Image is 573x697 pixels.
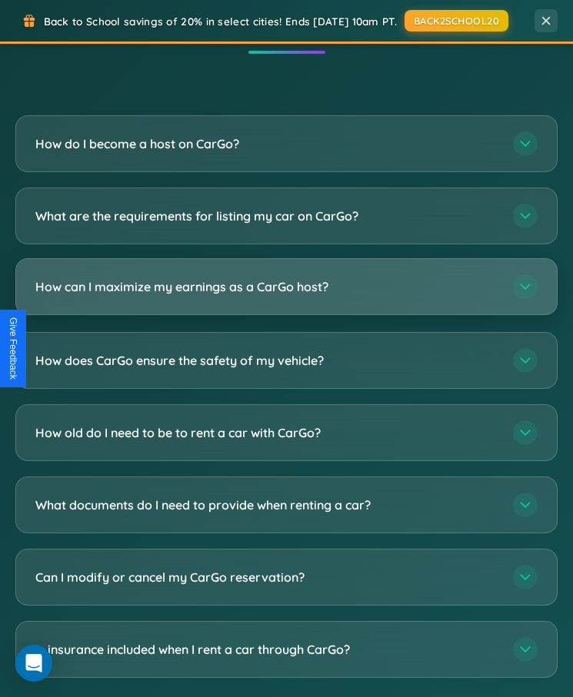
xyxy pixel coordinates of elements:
span: Back to School savings of 20% in select cities! Ends [DATE] 10am PT. [44,15,397,28]
div: Give Feedback [8,317,18,380]
h3: How can I maximize my earnings as a CarGo host? [35,278,498,295]
h3: Can I modify or cancel my CarGo reservation? [35,569,498,586]
h3: What documents do I need to provide when renting a car? [35,496,498,513]
h3: What are the requirements for listing my car on CarGo? [35,207,498,224]
h3: How old do I need to be to rent a car with CarGo? [35,424,498,441]
div: Open Intercom Messenger [15,645,52,682]
h3: How do I become a host on CarGo? [35,135,498,152]
h3: Is insurance included when I rent a car through CarGo? [35,641,498,658]
h3: How does CarGo ensure the safety of my vehicle? [35,352,498,369]
button: BACK2SCHOOL20 [405,10,509,32]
